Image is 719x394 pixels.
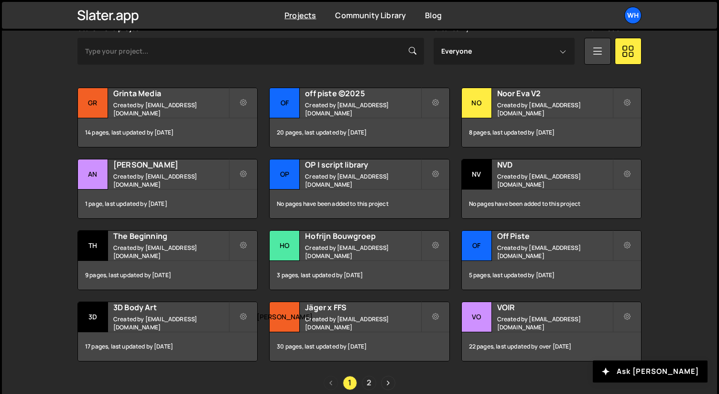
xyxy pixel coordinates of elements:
[113,159,229,170] h2: [PERSON_NAME]
[78,88,108,118] div: Gr
[462,302,492,332] div: VO
[381,376,395,390] a: Next page
[362,376,376,390] a: Page 2
[270,159,300,190] div: OP
[461,88,642,147] a: No Noor Eva V2 Created by [EMAIL_ADDRESS][DOMAIN_NAME] 8 pages, last updated by [DATE]
[269,88,449,147] a: of off piste ©2025 Created by [EMAIL_ADDRESS][DOMAIN_NAME] 20 pages, last updated by [DATE]
[78,261,257,290] div: 9 pages, last updated by [DATE]
[335,10,406,21] a: Community Library
[497,88,612,99] h2: Noor Eva V2
[270,190,449,218] div: No pages have been added to this project
[270,231,300,261] div: Ho
[584,24,620,32] label: View Mode
[497,244,612,260] small: Created by [EMAIL_ADDRESS][DOMAIN_NAME]
[269,302,449,361] a: [PERSON_NAME] Jäger x FFS Created by [EMAIL_ADDRESS][DOMAIN_NAME] 30 pages, last updated by [DATE]
[113,244,229,260] small: Created by [EMAIL_ADDRESS][DOMAIN_NAME]
[497,101,612,117] small: Created by [EMAIL_ADDRESS][DOMAIN_NAME]
[77,88,258,147] a: Gr Grinta Media Created by [EMAIL_ADDRESS][DOMAIN_NAME] 14 pages, last updated by [DATE]
[593,360,708,383] button: Ask [PERSON_NAME]
[434,24,470,32] label: Created By
[462,332,641,361] div: 22 pages, last updated by over [DATE]
[461,302,642,361] a: VO VOIR Created by [EMAIL_ADDRESS][DOMAIN_NAME] 22 pages, last updated by over [DATE]
[624,7,642,24] a: Wh
[77,159,258,219] a: An [PERSON_NAME] Created by [EMAIL_ADDRESS][DOMAIN_NAME] 1 page, last updated by [DATE]
[269,159,449,219] a: OP OP | script library Created by [EMAIL_ADDRESS][DOMAIN_NAME] No pages have been added to this p...
[497,302,612,313] h2: VOIR
[462,231,492,261] div: Of
[497,159,612,170] h2: NVD
[78,302,108,332] div: 3D
[305,159,420,170] h2: OP | script library
[113,101,229,117] small: Created by [EMAIL_ADDRESS][DOMAIN_NAME]
[425,10,442,21] a: Blog
[270,261,449,290] div: 3 pages, last updated by [DATE]
[305,172,420,189] small: Created by [EMAIL_ADDRESS][DOMAIN_NAME]
[78,159,108,190] div: An
[462,261,641,290] div: 5 pages, last updated by [DATE]
[305,244,420,260] small: Created by [EMAIL_ADDRESS][DOMAIN_NAME]
[462,118,641,147] div: 8 pages, last updated by [DATE]
[113,302,229,313] h2: 3D Body Art
[113,231,229,241] h2: The Beginning
[461,159,642,219] a: NV NVD Created by [EMAIL_ADDRESS][DOMAIN_NAME] No pages have been added to this project
[305,315,420,331] small: Created by [EMAIL_ADDRESS][DOMAIN_NAME]
[113,172,229,189] small: Created by [EMAIL_ADDRESS][DOMAIN_NAME]
[78,118,257,147] div: 14 pages, last updated by [DATE]
[78,332,257,361] div: 17 pages, last updated by [DATE]
[462,190,641,218] div: No pages have been added to this project
[77,302,258,361] a: 3D 3D Body Art Created by [EMAIL_ADDRESS][DOMAIN_NAME] 17 pages, last updated by [DATE]
[462,88,492,118] div: No
[305,88,420,99] h2: off piste ©2025
[270,332,449,361] div: 30 pages, last updated by [DATE]
[78,190,257,218] div: 1 page, last updated by [DATE]
[497,231,612,241] h2: Off Piste
[270,88,300,118] div: of
[284,10,316,21] a: Projects
[497,172,612,189] small: Created by [EMAIL_ADDRESS][DOMAIN_NAME]
[113,315,229,331] small: Created by [EMAIL_ADDRESS][DOMAIN_NAME]
[305,231,420,241] h2: Hofrijn Bouwgroep
[77,24,142,32] label: Search for a project
[113,88,229,99] h2: Grinta Media
[305,302,420,313] h2: Jäger x FFS
[77,38,424,65] input: Type your project...
[305,101,420,117] small: Created by [EMAIL_ADDRESS][DOMAIN_NAME]
[78,231,108,261] div: Th
[77,376,642,390] div: Pagination
[77,230,258,290] a: Th The Beginning Created by [EMAIL_ADDRESS][DOMAIN_NAME] 9 pages, last updated by [DATE]
[461,230,642,290] a: Of Off Piste Created by [EMAIL_ADDRESS][DOMAIN_NAME] 5 pages, last updated by [DATE]
[270,118,449,147] div: 20 pages, last updated by [DATE]
[497,315,612,331] small: Created by [EMAIL_ADDRESS][DOMAIN_NAME]
[270,302,300,332] div: [PERSON_NAME]
[269,230,449,290] a: Ho Hofrijn Bouwgroep Created by [EMAIL_ADDRESS][DOMAIN_NAME] 3 pages, last updated by [DATE]
[462,159,492,190] div: NV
